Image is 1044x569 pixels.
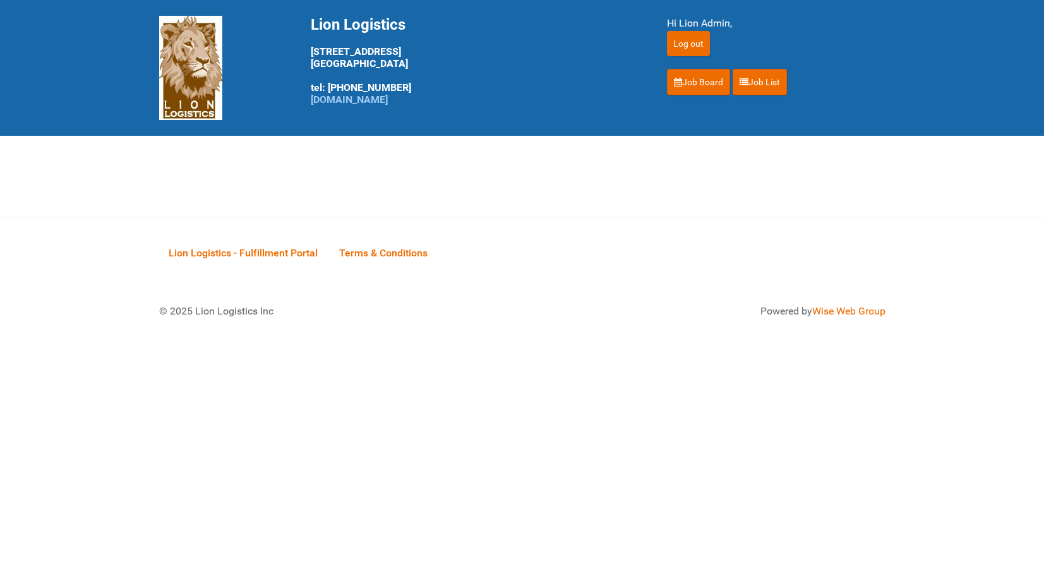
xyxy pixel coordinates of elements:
a: Lion Logistics [159,61,222,73]
a: Lion Logistics - Fulfillment Portal [159,233,327,272]
div: [STREET_ADDRESS] [GEOGRAPHIC_DATA] tel: [PHONE_NUMBER] [311,16,635,105]
span: Lion Logistics - Fulfillment Portal [169,247,318,259]
img: Lion Logistics [159,16,222,120]
a: Terms & Conditions [330,233,437,272]
div: © 2025 Lion Logistics Inc [150,294,516,328]
div: Powered by [538,304,885,319]
div: Hi Lion Admin, [667,16,885,31]
input: Log out [667,31,710,56]
a: Job Board [667,69,730,95]
a: [DOMAIN_NAME] [311,93,388,105]
span: Terms & Conditions [339,247,428,259]
a: Job List [733,69,787,95]
a: Wise Web Group [812,305,885,317]
span: Lion Logistics [311,16,405,33]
